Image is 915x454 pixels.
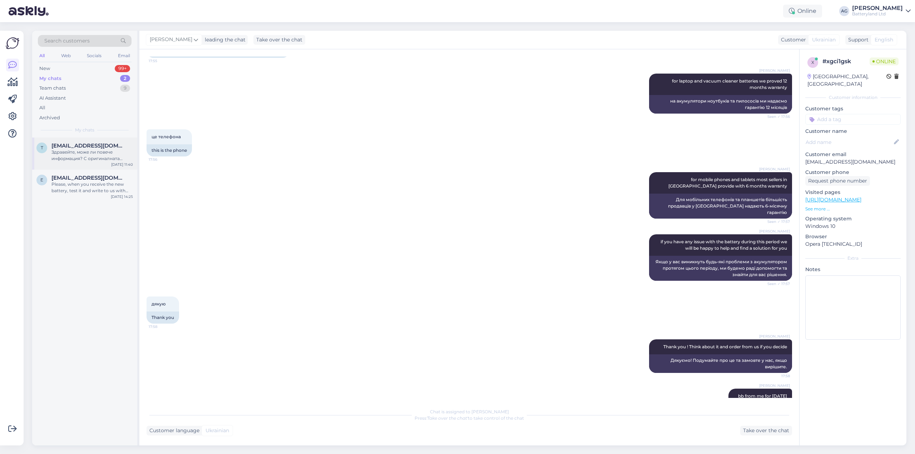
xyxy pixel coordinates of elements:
span: Ukrainian [812,36,836,44]
div: AG [839,6,849,16]
span: 17:56 [149,157,175,162]
p: Opera [TECHNICAL_ID] [805,240,901,248]
div: Support [845,36,869,44]
div: Take over the chat [740,426,792,435]
div: Socials [85,51,103,60]
span: My chats [75,127,94,133]
span: [PERSON_NAME] [759,383,790,388]
span: Seen ✓ 17:56 [763,114,790,119]
div: Web [60,51,72,60]
p: Customer tags [805,105,901,113]
div: [DATE] 11:40 [111,162,133,167]
p: Customer phone [805,169,901,176]
div: Batteryland Ltd [852,11,903,17]
div: Archived [39,114,60,121]
span: Thank you ! Think about it and order from us if you decide [663,344,787,349]
p: Customer email [805,151,901,158]
span: [PERSON_NAME] [759,166,790,172]
span: English [875,36,893,44]
span: bb from me for [DATE] [738,393,787,399]
div: 2 [120,75,130,82]
span: Search customers [44,37,90,45]
img: Askly Logo [6,36,19,50]
span: x [811,60,814,65]
span: Online [870,58,899,65]
div: All [38,51,46,60]
div: Customer [778,36,806,44]
span: for laptop and vacuum cleaner batteries we proved 12 months warranty [672,78,788,90]
div: New [39,65,50,72]
div: All [39,104,45,111]
p: Operating system [805,215,901,223]
div: [DATE] 14:25 [111,194,133,199]
input: Add name [806,138,892,146]
div: Для мобільних телефонів та планшетів більшість продавців у [GEOGRAPHIC_DATA] надають 6-місячну га... [649,194,792,219]
p: [EMAIL_ADDRESS][DOMAIN_NAME] [805,158,901,166]
p: Notes [805,266,901,273]
div: [GEOGRAPHIC_DATA], [GEOGRAPHIC_DATA] [807,73,886,88]
span: Chat is assigned to [PERSON_NAME] [430,409,509,414]
span: Seen ✓ 17:57 [763,219,790,224]
div: 9 [120,85,130,92]
div: Please, when you receive the new battery, test it and write to us with your feedback. [51,181,133,194]
div: Take over the chat [253,35,305,45]
span: [PERSON_NAME] [150,36,192,44]
span: [PERSON_NAME] [759,334,790,339]
div: Здравейте, може ли повече информация? С оригиналната батерия ли ползвате прахосмукачката или със ... [51,149,133,162]
span: Ukrainian [206,427,229,434]
div: Customer information [805,94,901,101]
span: e [40,177,43,183]
p: Visited pages [805,189,901,196]
span: Press to take control of the chat [415,415,524,421]
div: Extra [805,255,901,261]
div: Request phone number [805,176,870,186]
span: if you have any issue with the battery during this period we will be happy to help and find a sol... [661,239,788,251]
div: Team chats [39,85,66,92]
p: Browser [805,233,901,240]
span: for mobile phones and tablets most sellers in [GEOGRAPHIC_DATA] provide with 6 months warranty [668,177,788,189]
div: Customer language [147,427,199,434]
div: Online [783,5,822,18]
p: Windows 10 [805,223,901,230]
a: [URL][DOMAIN_NAME] [805,196,861,203]
span: T [41,145,43,150]
span: 17:55 [149,58,175,64]
p: See more ... [805,206,901,212]
span: eduardharsing@yahoo.com [51,175,126,181]
span: Seen ✓ 17:57 [763,281,790,286]
a: [PERSON_NAME]Batteryland Ltd [852,5,911,17]
div: [PERSON_NAME] [852,5,903,11]
div: Email [117,51,132,60]
span: дякую [152,301,166,306]
div: на акумулятори ноутбуків та пилососів ми надаємо гарантію 12 місяців [649,95,792,114]
div: this is the phone [147,144,192,156]
span: це телефона [152,134,181,139]
div: My chats [39,75,61,82]
div: 99+ [115,65,130,72]
span: 17:58 [149,324,175,329]
i: 'Take over the chat' [426,415,468,421]
div: leading the chat [202,36,246,44]
span: [PERSON_NAME] [759,229,790,234]
div: # xgci1gsk [822,57,870,66]
span: [PERSON_NAME] [759,68,790,73]
div: Дякуємо! Подумайте про це та замовте у нас, якщо вирішите. [649,354,792,373]
div: Thank you [147,311,179,324]
div: Якщо у вас виникнуть будь-які проблеми з акумулятором протягом цього періоду, ми будемо раді допо... [649,256,792,281]
span: 17:58 [763,373,790,379]
input: Add a tag [805,114,901,125]
p: Customer name [805,128,901,135]
div: AI Assistant [39,95,66,102]
span: Tent_ttt@abv.bg [51,143,126,149]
